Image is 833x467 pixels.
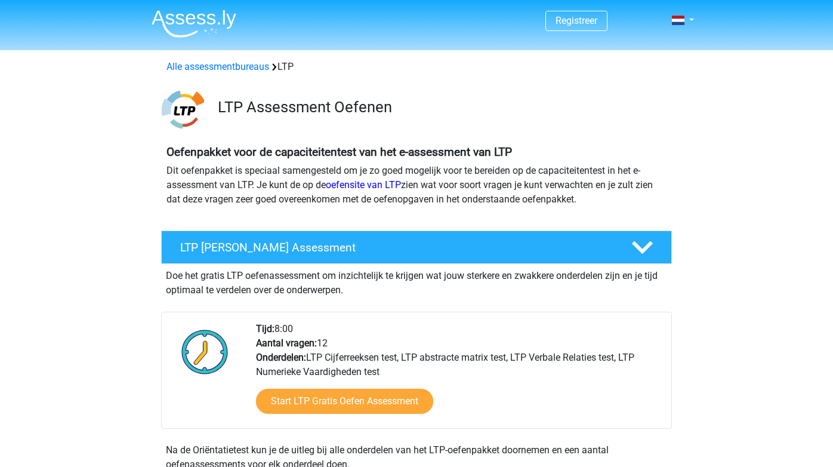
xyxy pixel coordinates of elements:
[247,322,671,428] div: 8:00 12 LTP Cijferreeksen test, LTP abstracte matrix test, LTP Verbale Relaties test, LTP Numerie...
[256,352,306,363] b: Onderdelen:
[161,264,672,297] div: Doe het gratis LTP oefenassessment om inzichtelijk te krijgen wat jouw sterkere en zwakkere onder...
[326,179,401,191] a: oefensite van LTP
[166,61,269,72] a: Alle assessmentbureaus
[156,231,677,264] a: LTP [PERSON_NAME] Assessment
[556,15,597,26] a: Registreer
[175,322,235,382] img: Klok
[256,337,317,349] b: Aantal vragen:
[256,389,433,414] a: Start LTP Gratis Oefen Assessment
[166,145,512,159] b: Oefenpakket voor de capaciteitentest van het e-assessment van LTP
[218,98,662,116] h3: LTP Assessment Oefenen
[152,10,236,38] img: Assessly
[166,164,667,207] p: Dit oefenpakket is speciaal samengesteld om je zo goed mogelijk voor te bereiden op de capaciteit...
[162,60,671,74] div: LTP
[256,323,274,334] b: Tijd:
[162,88,204,131] img: ltp.png
[180,241,612,254] h4: LTP [PERSON_NAME] Assessment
